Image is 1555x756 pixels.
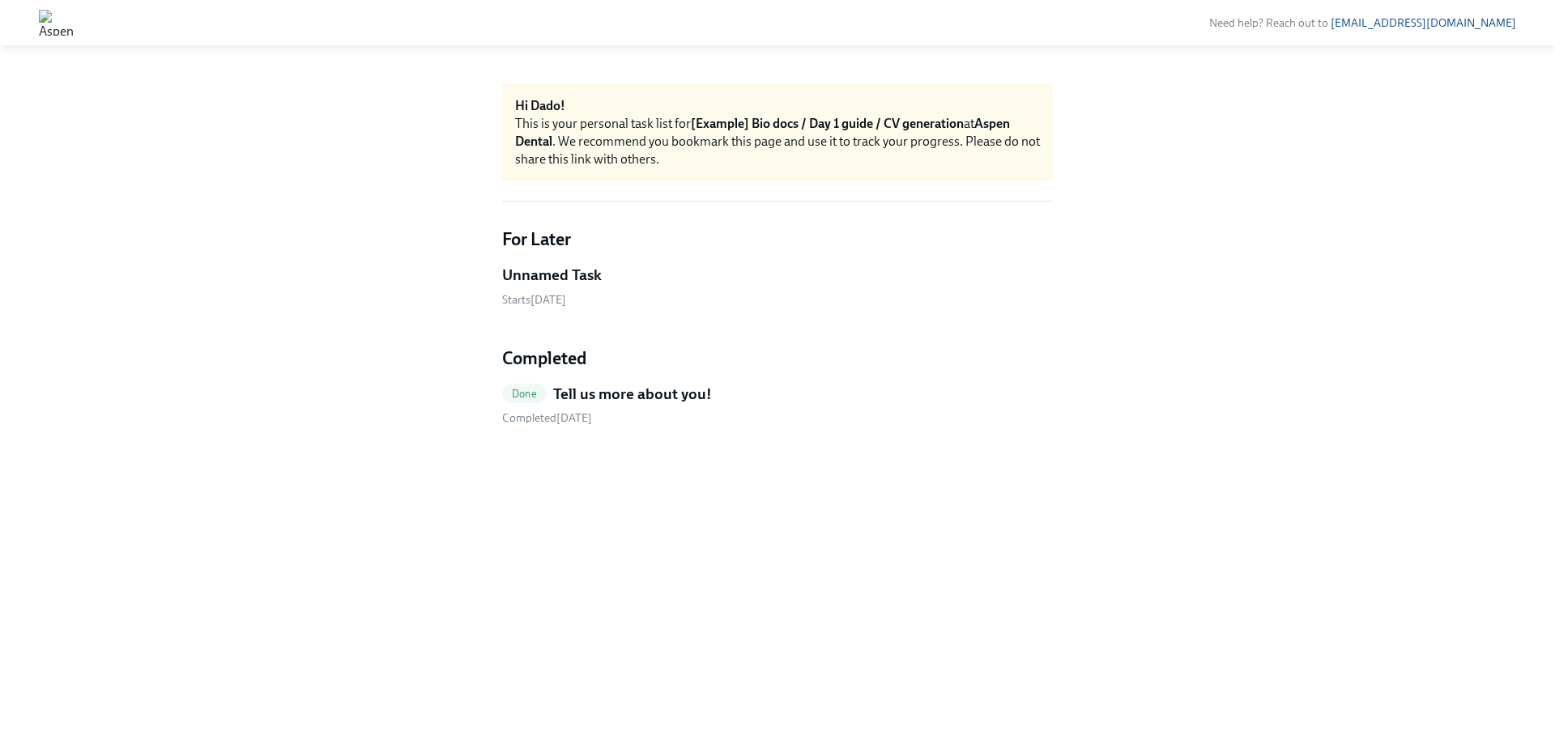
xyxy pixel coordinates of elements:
h4: Completed [502,346,1053,371]
a: Unnamed TaskStarts[DATE] [502,265,1053,308]
a: DoneTell us more about you! Completed[DATE] [502,384,1053,427]
h5: Unnamed Task [502,265,602,286]
strong: Hi Dado! [515,98,565,113]
span: Tuesday, September 16th 2025, 4:00 pm [502,293,566,307]
span: Done [502,388,547,400]
span: Need help? Reach out to [1209,16,1516,30]
span: Friday, September 12th 2025, 5:17 pm [502,411,592,425]
div: This is your personal task list for at . We recommend you bookmark this page and use it to track ... [515,115,1040,168]
h5: Tell us more about you! [553,384,712,405]
h4: For Later [502,227,1053,252]
img: Aspen Dental [39,10,75,36]
a: [EMAIL_ADDRESS][DOMAIN_NAME] [1331,16,1516,30]
strong: [Example] Bio docs / Day 1 guide / CV generation [691,116,964,131]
